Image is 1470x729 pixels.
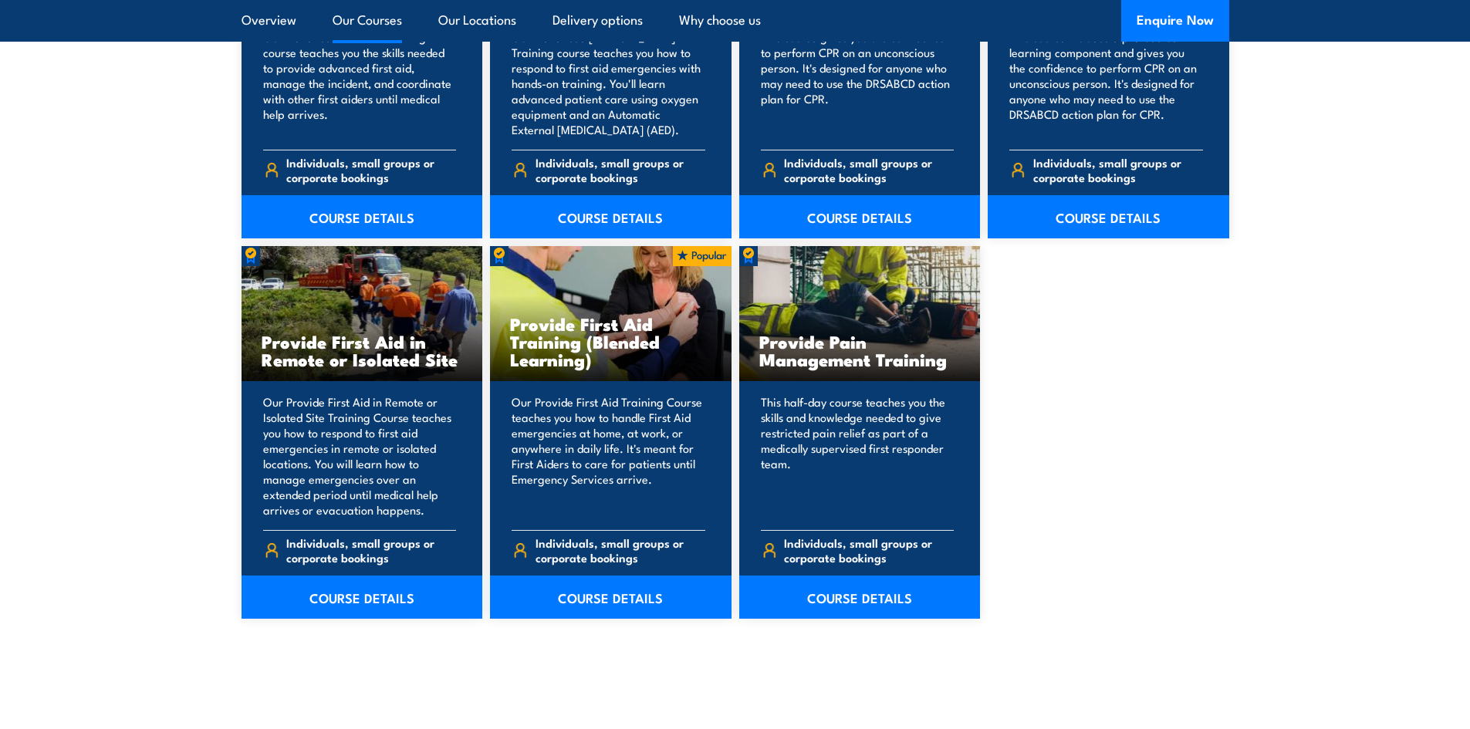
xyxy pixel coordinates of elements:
[761,394,955,518] p: This half-day course teaches you the skills and knowledge needed to give restricted pain relief a...
[739,195,981,238] a: COURSE DETAILS
[512,394,705,518] p: Our Provide First Aid Training Course teaches you how to handle First Aid emergencies at home, at...
[1009,29,1203,137] p: This course includes a pre-course learning component and gives you the confidence to perform CPR ...
[761,29,955,137] p: This course gives you the confidence to perform CPR on an unconscious person. It's designed for a...
[536,155,705,184] span: Individuals, small groups or corporate bookings
[242,575,483,619] a: COURSE DETAILS
[988,195,1229,238] a: COURSE DETAILS
[739,575,981,619] a: COURSE DETAILS
[512,29,705,137] p: Our Advanced [MEDICAL_DATA] Training course teaches you how to respond to first aid emergencies w...
[263,394,457,518] p: Our Provide First Aid in Remote or Isolated Site Training Course teaches you how to respond to fi...
[536,535,705,565] span: Individuals, small groups or corporate bookings
[1033,155,1203,184] span: Individuals, small groups or corporate bookings
[242,195,483,238] a: COURSE DETAILS
[263,29,457,137] p: Our Advanced First Aid training course teaches you the skills needed to provide advanced first ai...
[286,155,456,184] span: Individuals, small groups or corporate bookings
[510,315,711,368] h3: Provide First Aid Training (Blended Learning)
[286,535,456,565] span: Individuals, small groups or corporate bookings
[784,155,954,184] span: Individuals, small groups or corporate bookings
[784,535,954,565] span: Individuals, small groups or corporate bookings
[490,575,732,619] a: COURSE DETAILS
[262,332,463,368] h3: Provide First Aid in Remote or Isolated Site
[490,195,732,238] a: COURSE DETAILS
[759,332,961,368] h3: Provide Pain Management Training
